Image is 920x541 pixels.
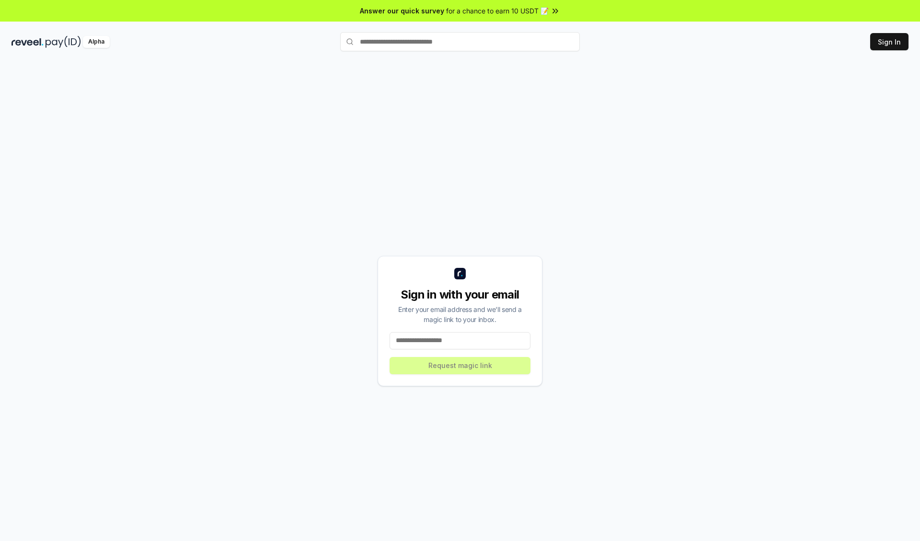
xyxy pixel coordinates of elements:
div: Enter your email address and we’ll send a magic link to your inbox. [390,304,530,324]
span: for a chance to earn 10 USDT 📝 [446,6,549,16]
img: pay_id [46,36,81,48]
img: reveel_dark [11,36,44,48]
div: Sign in with your email [390,287,530,302]
img: logo_small [454,268,466,279]
button: Sign In [870,33,908,50]
span: Answer our quick survey [360,6,444,16]
div: Alpha [83,36,110,48]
